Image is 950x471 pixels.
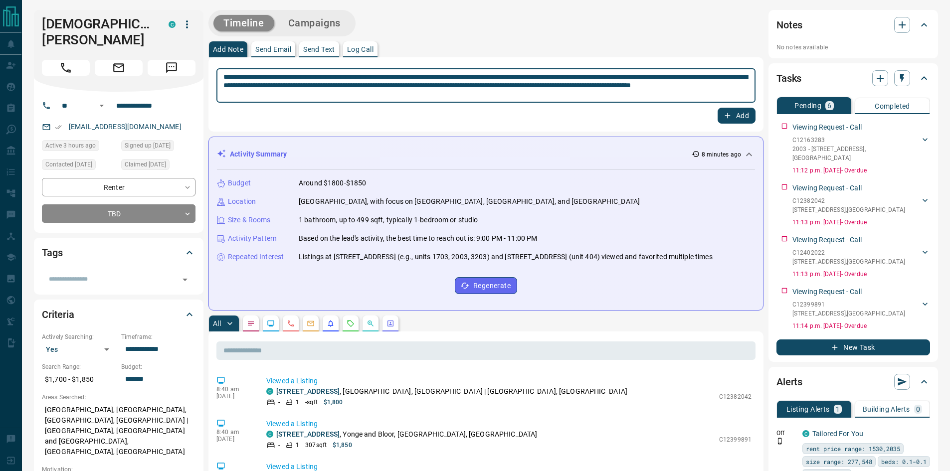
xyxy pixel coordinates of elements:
svg: Email Verified [55,124,62,131]
span: Message [148,60,195,76]
h2: Tasks [776,70,801,86]
p: C12402022 [792,248,905,257]
p: [STREET_ADDRESS] , [GEOGRAPHIC_DATA] [792,205,905,214]
p: 8:40 am [216,429,251,436]
p: [GEOGRAPHIC_DATA], [GEOGRAPHIC_DATA], [GEOGRAPHIC_DATA], [GEOGRAPHIC_DATA] | [GEOGRAPHIC_DATA], [... [42,402,195,460]
p: 1 [836,406,840,413]
p: Listings at [STREET_ADDRESS] (e.g., units 1703, 2003, 3203) and [STREET_ADDRESS] (unit 404) viewe... [299,252,713,262]
svg: Listing Alerts [327,319,335,327]
p: No notes available [776,43,930,52]
p: [STREET_ADDRESS] , [GEOGRAPHIC_DATA] [792,257,905,266]
p: All [213,320,221,327]
p: C12163283 [792,136,920,145]
svg: Agent Actions [386,319,394,327]
button: Open [96,100,108,112]
p: Based on the lead's activity, the best time to reach out is: 9:00 PM - 11:00 PM [299,233,537,244]
button: New Task [776,339,930,355]
h2: Alerts [776,374,802,390]
span: Contacted [DATE] [45,159,92,169]
div: Renter [42,178,195,196]
p: [GEOGRAPHIC_DATA], with focus on [GEOGRAPHIC_DATA], [GEOGRAPHIC_DATA], and [GEOGRAPHIC_DATA] [299,196,640,207]
p: - [278,441,280,450]
p: Budget [228,178,251,188]
p: Add Note [213,46,243,53]
div: Yes [42,341,116,357]
svg: Lead Browsing Activity [267,319,275,327]
button: Regenerate [455,277,517,294]
p: Viewed a Listing [266,419,752,429]
div: Wed Sep 03 2025 [121,159,195,173]
p: - sqft [305,398,318,407]
div: Mon Sep 15 2025 [42,140,116,154]
p: 0 [916,406,920,413]
p: Send Email [255,46,291,53]
p: 11:12 p.m. [DATE] - Overdue [792,166,930,175]
p: $1,850 [333,441,352,450]
span: Active 3 hours ago [45,141,96,151]
p: Actively Searching: [42,332,116,341]
a: [STREET_ADDRESS] [276,387,340,395]
button: Campaigns [278,15,351,31]
p: Areas Searched: [42,393,195,402]
p: Pending [794,102,821,109]
p: $1,800 [324,398,343,407]
p: Activity Summary [230,149,287,159]
svg: Requests [347,319,355,327]
div: C12399891[STREET_ADDRESS],[GEOGRAPHIC_DATA] [792,298,930,320]
p: Viewing Request - Call [792,183,862,193]
p: , Yonge and Bloor, [GEOGRAPHIC_DATA], [GEOGRAPHIC_DATA] [276,429,537,440]
p: Size & Rooms [228,215,271,225]
p: 11:14 p.m. [DATE] - Overdue [792,321,930,330]
p: 6 [827,102,831,109]
div: condos.ca [802,430,809,437]
div: TBD [42,204,195,223]
p: [STREET_ADDRESS] , [GEOGRAPHIC_DATA] [792,309,905,318]
div: condos.ca [169,21,176,28]
div: C121632832003 - [STREET_ADDRESS],[GEOGRAPHIC_DATA] [792,134,930,164]
p: [DATE] [216,436,251,443]
p: - [278,398,280,407]
div: Activity Summary8 minutes ago [217,145,755,163]
p: 11:13 p.m. [DATE] - Overdue [792,218,930,227]
h2: Criteria [42,307,74,322]
p: Around $1800-$1850 [299,178,366,188]
p: 1 [296,398,299,407]
p: C12382042 [792,196,905,205]
svg: Emails [307,319,315,327]
div: Notes [776,13,930,37]
svg: Notes [247,319,255,327]
p: Search Range: [42,362,116,371]
span: Signed up [DATE] [125,141,171,151]
button: Add [718,108,756,124]
div: Tasks [776,66,930,90]
p: Viewing Request - Call [792,122,862,133]
div: Alerts [776,370,930,394]
p: Off [776,429,796,438]
div: Wed Sep 03 2025 [42,159,116,173]
p: , [GEOGRAPHIC_DATA], [GEOGRAPHIC_DATA] | [GEOGRAPHIC_DATA], [GEOGRAPHIC_DATA] [276,386,627,397]
a: [EMAIL_ADDRESS][DOMAIN_NAME] [69,123,182,131]
p: Viewed a Listing [266,376,752,386]
h1: [DEMOGRAPHIC_DATA][PERSON_NAME] [42,16,154,48]
span: beds: 0.1-0.1 [881,457,927,467]
p: Send Text [303,46,335,53]
div: Tags [42,241,195,265]
a: Tailored For You [812,430,863,438]
p: C12399891 [792,300,905,309]
p: Viewing Request - Call [792,235,862,245]
p: 307 sqft [305,441,327,450]
p: 8:40 am [216,386,251,393]
p: Budget: [121,362,195,371]
p: 8 minutes ago [702,150,741,159]
button: Open [178,273,192,287]
svg: Opportunities [367,319,375,327]
span: size range: 277,548 [806,457,872,467]
div: C12402022[STREET_ADDRESS],[GEOGRAPHIC_DATA] [792,246,930,268]
div: condos.ca [266,388,273,395]
span: Call [42,60,90,76]
p: 1 [296,441,299,450]
h2: Notes [776,17,802,33]
h2: Tags [42,245,62,261]
span: rent price range: 1530,2035 [806,444,900,454]
div: Wed Jul 30 2025 [121,140,195,154]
